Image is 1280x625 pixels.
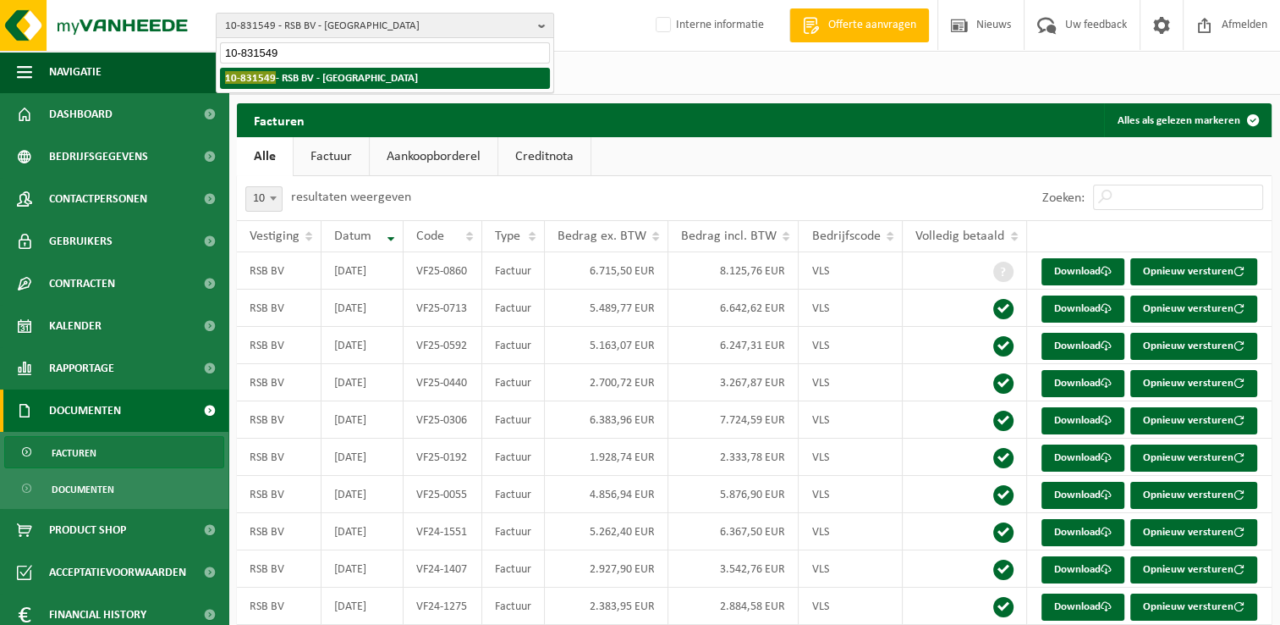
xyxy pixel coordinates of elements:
td: 2.927,90 EUR [545,550,668,588]
td: VF25-0440 [404,364,482,401]
td: [DATE] [321,550,404,588]
td: VF25-0306 [404,401,482,439]
span: Rapportage [49,347,114,390]
td: RSB BV [237,290,321,327]
td: RSB BV [237,550,321,588]
td: VF24-1275 [404,588,482,625]
td: 5.262,40 EUR [545,513,668,550]
button: Opnieuw versturen [1130,482,1257,509]
h2: Facturen [237,103,321,136]
td: RSB BV [237,401,321,439]
td: Factuur [482,588,546,625]
a: Download [1041,333,1124,360]
span: Facturen [52,437,96,469]
a: Creditnota [498,137,591,176]
span: Dashboard [49,93,113,136]
td: VF24-1407 [404,550,482,588]
td: Factuur [482,513,546,550]
td: VLS [799,290,903,327]
span: Bedrijfsgegevens [49,136,148,178]
td: 2.700,72 EUR [545,364,668,401]
td: VF25-0592 [404,327,482,364]
td: VF24-1551 [404,513,482,550]
button: Alles als gelezen markeren [1104,103,1270,137]
td: VF25-0713 [404,290,482,327]
a: Download [1041,296,1124,323]
td: RSB BV [237,327,321,364]
td: VF25-0860 [404,252,482,290]
td: VLS [799,252,903,290]
td: Factuur [482,364,546,401]
button: Opnieuw versturen [1130,556,1257,584]
td: 8.125,76 EUR [668,252,799,290]
td: Factuur [482,252,546,290]
td: VLS [799,439,903,476]
td: VF25-0192 [404,439,482,476]
button: 10-831549 - RSB BV - [GEOGRAPHIC_DATA] [216,13,554,38]
td: VLS [799,550,903,588]
span: Datum [334,230,371,243]
span: Code [416,230,444,243]
td: Factuur [482,439,546,476]
span: Documenten [49,390,121,432]
td: [DATE] [321,476,404,513]
td: [DATE] [321,252,404,290]
td: 3.267,87 EUR [668,364,799,401]
td: 7.724,59 EUR [668,401,799,439]
td: VLS [799,327,903,364]
span: Contracten [49,263,115,305]
span: Vestiging [250,230,299,243]
td: VLS [799,476,903,513]
td: [DATE] [321,588,404,625]
button: Opnieuw versturen [1130,407,1257,434]
a: Download [1041,482,1124,509]
span: Contactpersonen [49,178,147,220]
td: 5.489,77 EUR [545,290,668,327]
span: 10-831549 - RSB BV - [GEOGRAPHIC_DATA] [225,14,531,39]
td: Factuur [482,327,546,364]
a: Download [1041,445,1124,472]
span: 10 [246,187,282,211]
button: Opnieuw versturen [1130,296,1257,323]
td: [DATE] [321,513,404,550]
td: 6.247,31 EUR [668,327,799,364]
td: Factuur [482,401,546,439]
td: RSB BV [237,476,321,513]
td: 2.383,95 EUR [545,588,668,625]
button: Opnieuw versturen [1130,333,1257,360]
button: Opnieuw versturen [1130,445,1257,472]
td: Factuur [482,290,546,327]
td: 6.715,50 EUR [545,252,668,290]
td: Factuur [482,550,546,588]
td: 5.163,07 EUR [545,327,668,364]
span: Documenten [52,473,114,506]
td: 6.642,62 EUR [668,290,799,327]
td: Factuur [482,476,546,513]
span: Type [495,230,520,243]
td: 6.367,50 EUR [668,513,799,550]
td: RSB BV [237,588,321,625]
a: Download [1041,556,1124,584]
a: Download [1041,407,1124,434]
td: RSB BV [237,364,321,401]
a: Alle [237,137,293,176]
td: [DATE] [321,401,404,439]
label: resultaten weergeven [291,191,411,204]
td: [DATE] [321,439,404,476]
a: Download [1041,258,1124,285]
td: [DATE] [321,290,404,327]
input: Zoeken naar gekoppelde vestigingen [220,42,550,64]
td: 6.383,96 EUR [545,401,668,439]
span: Volledig betaald [915,230,1004,243]
span: Navigatie [49,51,102,93]
td: RSB BV [237,439,321,476]
span: Bedrijfscode [811,230,880,243]
span: Offerte aanvragen [824,17,920,34]
button: Opnieuw versturen [1130,519,1257,546]
td: 2.884,58 EUR [668,588,799,625]
span: Bedrag incl. BTW [681,230,777,243]
a: Download [1041,519,1124,546]
td: RSB BV [237,513,321,550]
button: Opnieuw versturen [1130,594,1257,621]
td: 5.876,90 EUR [668,476,799,513]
